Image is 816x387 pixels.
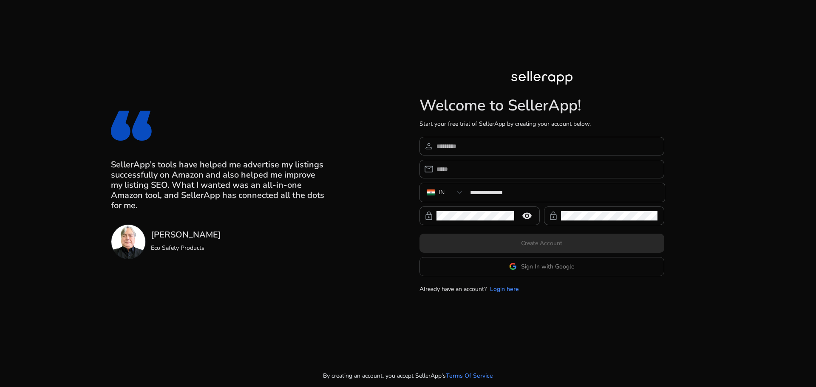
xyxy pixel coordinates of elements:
a: Terms Of Service [446,371,493,380]
h1: Welcome to SellerApp! [419,96,664,115]
span: person [424,141,434,151]
span: lock [548,211,558,221]
p: Start your free trial of SellerApp by creating your account below. [419,119,664,128]
p: Eco Safety Products [151,243,221,252]
a: Login here [490,285,519,294]
h3: [PERSON_NAME] [151,230,221,240]
p: Already have an account? [419,285,487,294]
h3: SellerApp’s tools have helped me advertise my listings successfully on Amazon and also helped me ... [111,160,329,211]
mat-icon: remove_red_eye [517,211,537,221]
div: IN [439,188,445,197]
span: lock [424,211,434,221]
span: email [424,164,434,174]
